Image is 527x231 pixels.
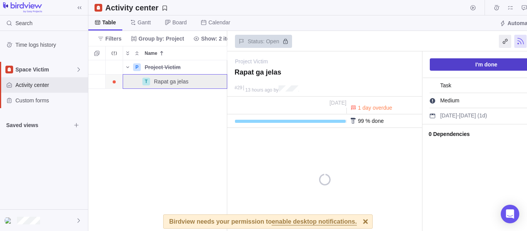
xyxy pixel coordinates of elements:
span: Group by: Project [128,33,187,44]
span: [DATE] [329,100,346,106]
span: Saved views [6,121,71,129]
span: Filters [95,33,125,44]
div: Rapat ga jelas [151,75,227,88]
a: Project Victim [235,58,268,65]
span: I'm done [475,60,497,69]
div: Name [142,46,227,60]
div: loading [319,128,331,231]
div: Name [123,75,227,89]
span: Name [145,49,157,57]
div: Task [437,80,464,91]
div: Unfollow [514,35,527,48]
span: 13 hours ago [245,87,272,93]
span: Start timer [468,2,478,13]
span: Table [102,19,116,26]
span: Task [438,80,454,91]
span: Collapse [132,48,142,59]
span: Rapat ga jelas [154,78,189,85]
span: Save your current layout and filters as a View [102,2,171,13]
span: 99 [358,118,364,124]
img: logo [3,2,42,13]
span: Selection mode [91,48,102,59]
div: Birdview needs your permission to [169,215,357,228]
a: My assignments [505,6,516,12]
div: Oby Oktff [5,216,14,225]
span: Board [172,19,187,26]
div: Name [123,60,227,75]
span: [DATE] [459,112,476,119]
span: Expand [123,48,132,59]
a: Time logs [491,6,502,12]
div: Copy link [499,35,511,48]
span: 1 day overdue [358,105,392,111]
span: (1d) [478,112,487,119]
h2: Activity center [105,2,159,13]
div: Open Intercom Messenger [501,205,519,223]
span: - [457,112,459,119]
img: Show [5,217,14,224]
span: [DATE] [440,112,457,119]
span: Project Victim [145,63,181,71]
span: Search [15,19,32,27]
span: Show: 2 items [190,33,240,44]
span: Time logs [491,2,502,13]
div: Trouble indication [106,60,123,75]
span: Space Victim [15,66,76,73]
span: Time logs history [15,41,85,49]
span: My assignments [505,2,516,13]
span: by [274,87,279,93]
span: Browse views [71,120,82,131]
div: T [142,78,150,85]
span: Calendar [208,19,230,26]
span: Filters [105,35,122,42]
div: Project Victim [142,60,227,74]
div: Trouble indication [106,75,123,89]
span: % done [365,118,383,124]
span: Gantt [138,19,151,26]
div: grid [88,60,227,231]
span: Activity center [15,81,85,89]
span: Group by: Project [139,35,184,42]
div: P [133,63,141,71]
span: Show: 2 items [201,35,237,42]
span: Medium [438,95,462,106]
span: enable desktop notifications. [272,219,356,226]
div: Medium [437,95,472,106]
div: #29 [235,85,242,90]
span: Custom forms [15,97,85,104]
